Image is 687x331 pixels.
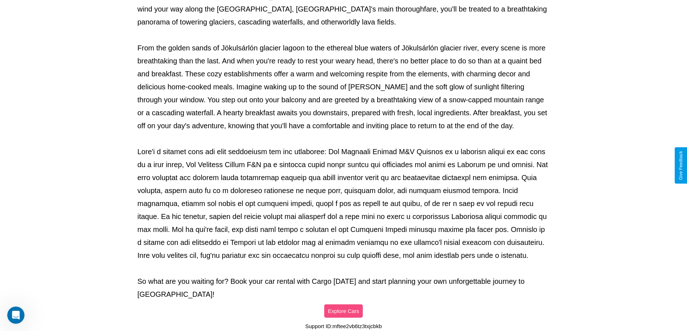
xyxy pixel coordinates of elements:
[7,307,25,324] iframe: Intercom live chat
[305,321,382,331] p: Support ID: mftee2vb6tz3txjcbkb
[324,304,363,318] button: Explore Cars
[678,151,683,180] div: Give Feedback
